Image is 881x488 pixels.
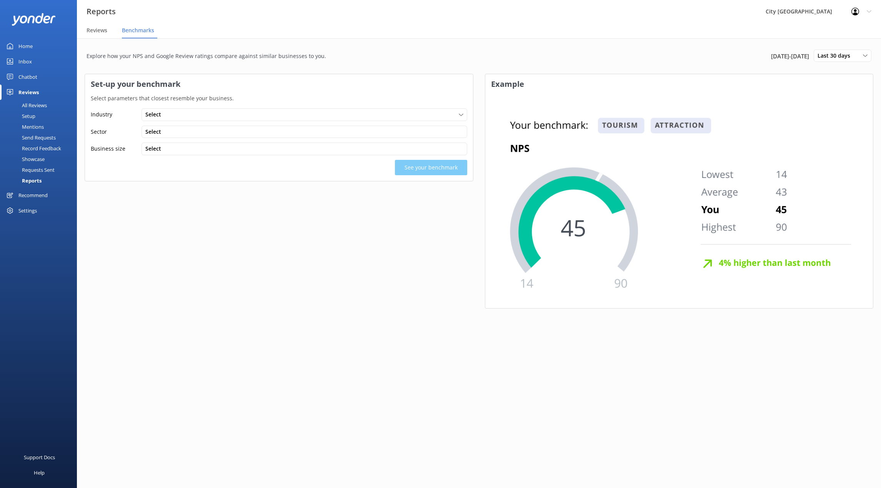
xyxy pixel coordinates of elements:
[5,132,77,143] a: Send Requests
[18,38,33,54] div: Home
[145,110,166,119] span: Select
[5,154,77,164] a: Showcase
[5,100,47,111] div: All Reviews
[5,175,77,186] a: Reports
[491,100,868,302] img: example-benchmark.png
[18,85,39,100] div: Reviews
[5,111,35,121] div: Setup
[34,465,45,480] div: Help
[5,164,55,175] div: Requests Sent
[91,143,137,155] label: Business size
[145,144,166,153] span: Select
[5,164,77,175] a: Requests Sent
[18,54,32,69] div: Inbox
[85,94,473,103] p: Select parameters that closest resemble your business.
[5,100,77,111] a: All Reviews
[485,74,530,94] h3: Example
[5,143,61,154] div: Record Feedback
[85,74,186,94] h3: Set-up your benchmark
[18,188,48,203] div: Recommend
[771,51,809,61] span: [DATE] - [DATE]
[18,203,37,218] div: Settings
[91,126,137,138] label: Sector
[145,128,166,136] span: Select
[18,69,37,85] div: Chatbot
[5,154,45,164] div: Showcase
[5,121,77,132] a: Mentions
[5,111,77,121] a: Setup
[87,52,326,60] p: Explore how your NPS and Google Review ratings compare against similar businesses to you.
[5,132,56,143] div: Send Requests
[24,450,55,465] div: Support Docs
[87,27,107,34] span: Reviews
[12,13,56,26] img: yonder-white-logo.png
[5,121,44,132] div: Mentions
[5,143,77,154] a: Record Feedback
[122,27,154,34] span: Benchmarks
[818,51,855,60] span: Last 30 days
[5,175,42,186] div: Reports
[91,108,137,121] label: Industry
[87,5,116,18] h3: Reports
